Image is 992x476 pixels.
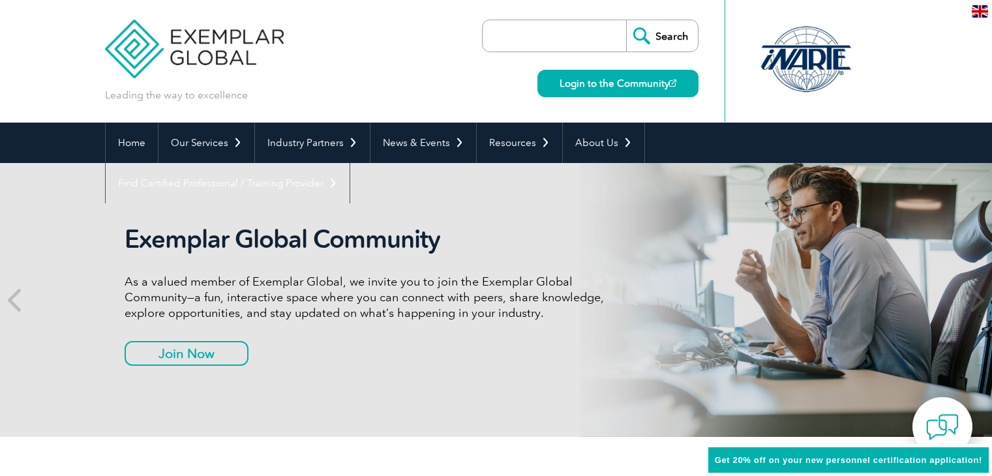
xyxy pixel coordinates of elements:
[255,123,370,163] a: Industry Partners
[563,123,644,163] a: About Us
[926,411,959,443] img: contact-chat.png
[125,274,614,321] p: As a valued member of Exemplar Global, we invite you to join the Exemplar Global Community—a fun,...
[106,123,158,163] a: Home
[158,123,254,163] a: Our Services
[715,455,982,465] span: Get 20% off on your new personnel certification application!
[537,70,699,97] a: Login to the Community
[106,163,350,203] a: Find Certified Professional / Training Provider
[626,20,698,52] input: Search
[125,341,248,366] a: Join Now
[125,224,614,254] h2: Exemplar Global Community
[477,123,562,163] a: Resources
[370,123,476,163] a: News & Events
[972,5,988,18] img: en
[669,80,676,87] img: open_square.png
[105,88,248,102] p: Leading the way to excellence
